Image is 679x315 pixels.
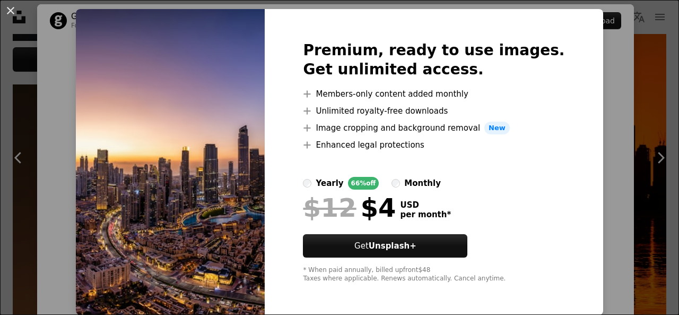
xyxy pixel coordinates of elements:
[400,210,451,219] span: per month *
[303,105,564,117] li: Unlimited royalty-free downloads
[348,177,379,190] div: 66% off
[303,179,311,188] input: yearly66%off
[303,122,564,134] li: Image cropping and background removal
[303,266,564,283] div: * When paid annually, billed upfront $48 Taxes where applicable. Renews automatically. Cancel any...
[303,234,467,258] button: GetUnsplash+
[391,179,400,188] input: monthly
[303,194,396,222] div: $4
[316,177,343,190] div: yearly
[303,88,564,100] li: Members-only content added monthly
[484,122,510,134] span: New
[400,200,451,210] span: USD
[303,41,564,79] h2: Premium, ready to use images. Get unlimited access.
[303,139,564,151] li: Enhanced legal protections
[369,241,416,251] strong: Unsplash+
[404,177,441,190] div: monthly
[76,9,265,315] img: premium_photo-1733317416241-d92ba6af4e51
[303,194,356,222] span: $12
